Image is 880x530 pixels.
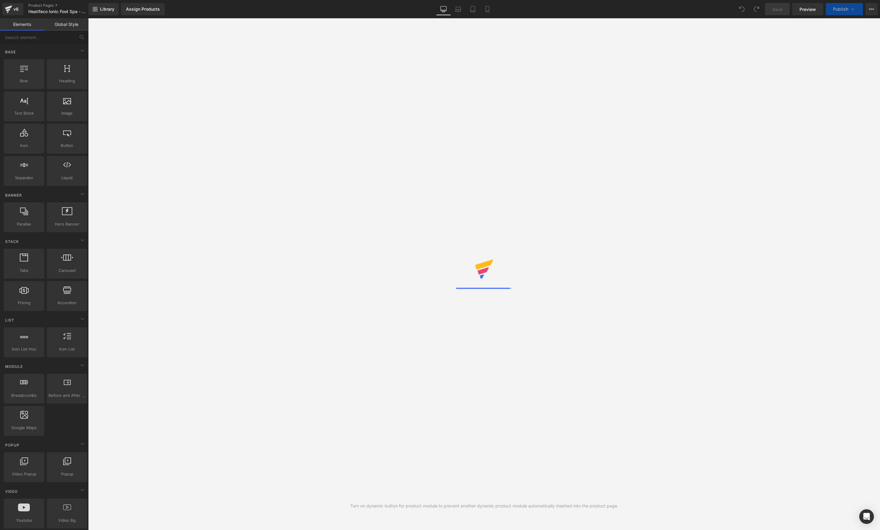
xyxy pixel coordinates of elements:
[5,364,23,369] span: Module
[48,110,85,116] span: Image
[48,267,85,274] span: Carousel
[48,78,85,84] span: Heading
[5,317,15,323] span: List
[5,142,42,149] span: Icon
[88,3,119,15] a: New Library
[5,239,20,244] span: Stack
[48,346,85,352] span: Icon List
[5,49,16,55] span: Base
[5,267,42,274] span: Tabs
[480,3,495,15] a: Mobile
[5,489,18,494] span: Video
[5,192,23,198] span: Banner
[2,3,23,15] a: v6
[48,392,85,399] span: Before and After Images
[865,3,878,15] button: More
[792,3,823,15] a: Preview
[5,425,42,431] span: Google Maps
[859,509,874,524] div: Open Intercom Messenger
[5,471,42,477] span: Video Popup
[100,6,114,12] span: Library
[826,3,863,15] button: Publish
[799,6,816,12] span: Preview
[750,3,763,15] button: Redo
[48,517,85,524] span: Video Bg
[736,3,748,15] button: Undo
[451,3,465,15] a: Laptop
[28,9,87,14] span: Healifeco Ionic Foot Spa - AppIQ V3
[44,18,88,30] a: Global Style
[126,7,160,12] div: Assign Products
[48,471,85,477] span: Popup
[5,517,42,524] span: Youtube
[350,503,618,509] div: Turn on dynamic button for product module to prevent another dynamic product module automatically...
[48,300,85,306] span: Accordion
[436,3,451,15] a: Desktop
[833,7,848,12] span: Publish
[5,346,42,352] span: Icon List Hoz
[5,300,42,306] span: Pricing
[465,3,480,15] a: Tablet
[772,6,782,12] span: Save
[5,110,42,116] span: Text Block
[5,392,42,399] span: Breadcrumbs
[5,442,20,448] span: Popup
[12,5,20,13] div: v6
[28,3,99,8] a: Product Pages
[48,221,85,227] span: Hero Banner
[5,78,42,84] span: Row
[48,142,85,149] span: Button
[5,175,42,181] span: Separator
[48,175,85,181] span: Liquid
[5,221,42,227] span: Parallax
